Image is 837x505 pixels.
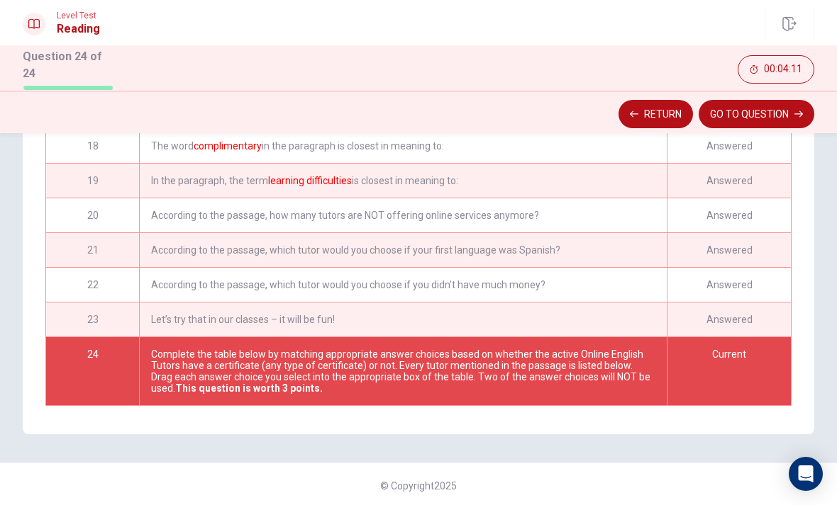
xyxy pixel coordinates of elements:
[23,48,113,82] h1: Question 24 of 24
[46,302,139,336] div: 23
[667,302,791,336] div: Answered
[57,21,100,38] h1: Reading
[139,233,667,267] div: According to the passage, which tutor would you choose if your first language was Spanish?
[699,100,814,128] button: GO TO QUESTION
[764,64,802,75] span: 00:04:11
[789,457,823,491] div: Open Intercom Messenger
[139,164,667,198] div: In the paragraph, the term is closest in meaning to:
[194,140,262,152] font: complimentary
[46,198,139,232] div: 20
[667,268,791,302] div: Answered
[667,198,791,232] div: Answered
[667,164,791,198] div: Answered
[667,129,791,163] div: Answered
[139,129,667,163] div: The word in the paragraph is closest in meaning to:
[46,164,139,198] div: 19
[268,175,352,186] font: learning difficulties
[175,382,323,394] b: This question is worth 3 points.
[667,337,791,405] div: Current
[738,55,814,84] button: 00:04:11
[46,233,139,267] div: 21
[619,100,693,128] button: Return
[139,337,667,405] div: Complete the table below by matching appropriate answer choices based on whether the active Onlin...
[46,129,139,163] div: 18
[139,268,667,302] div: According to the passage, which tutor would you choose if you didn’t have much money?
[139,198,667,232] div: According to the passage, how many tutors are NOT offering online services anymore?
[380,480,457,492] span: © Copyright 2025
[139,302,667,336] div: Let’s try that in our classes – it will be fun!
[46,337,139,405] div: 24
[57,11,100,21] span: Level Test
[667,233,791,267] div: Answered
[46,268,139,302] div: 22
